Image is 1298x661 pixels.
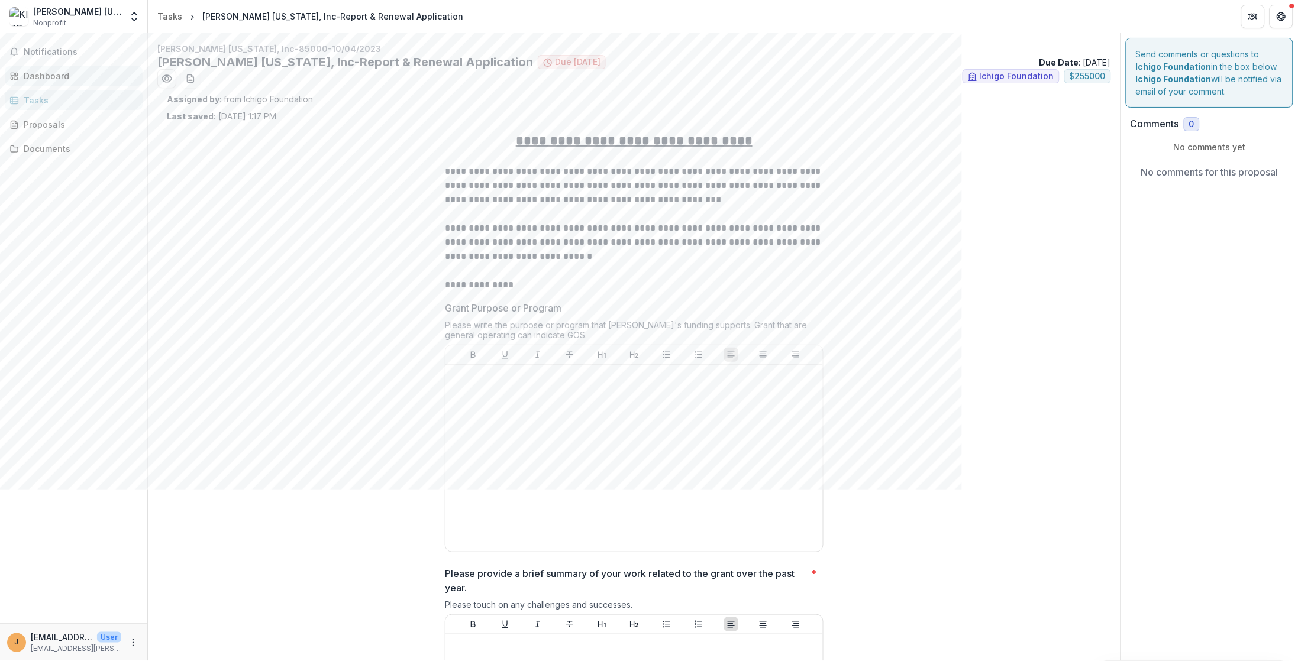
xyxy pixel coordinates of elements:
p: [PERSON_NAME] [US_STATE], Inc-85000-10/04/2023 [157,43,1111,55]
div: Tasks [157,10,182,22]
p: User [97,632,121,643]
button: Notifications [5,43,143,61]
span: $ 255000 [1070,72,1106,82]
strong: Ichigo Foundation [1136,61,1212,72]
button: Align Left [724,348,738,362]
strong: Assigned by [167,94,219,104]
button: Heading 1 [595,617,609,631]
span: Nonprofit [33,18,66,28]
span: Notifications [24,47,138,57]
div: jperez-taveras@kippnyc.org [15,639,19,646]
p: : [DATE] [1039,56,1111,69]
p: : from Ichigo Foundation [167,93,1102,105]
img: KIPP New York, Inc [9,7,28,26]
div: Documents [24,142,133,155]
p: Grant Purpose or Program [445,301,561,315]
h2: [PERSON_NAME] [US_STATE], Inc-Report & Renewal Application [157,55,533,69]
strong: Due Date [1039,57,1079,67]
p: [EMAIL_ADDRESS][PERSON_NAME][DOMAIN_NAME] [31,643,121,654]
button: Bold [466,348,480,362]
button: Partners [1241,5,1265,28]
button: Underline [498,617,512,631]
button: Align Center [756,348,770,362]
h2: Comments [1131,118,1179,129]
p: No comments yet [1131,141,1289,153]
button: Strike [563,348,577,362]
p: No comments for this proposal [1141,165,1278,179]
button: Align Right [789,617,803,631]
span: Due [DATE] [555,57,600,67]
a: Tasks [153,8,187,25]
button: Heading 2 [627,348,641,362]
div: Please write the purpose or program that [PERSON_NAME]'s funding supports. Grant that are general... [445,320,824,345]
button: Italicize [531,348,545,362]
button: Bullet List [660,348,674,362]
button: Align Center [756,617,770,631]
button: Bold [466,617,480,631]
nav: breadcrumb [153,8,468,25]
button: Strike [563,617,577,631]
button: Open entity switcher [126,5,143,28]
button: Italicize [531,617,545,631]
div: [PERSON_NAME] [US_STATE], Inc [33,5,121,18]
button: Heading 1 [595,348,609,362]
span: 0 [1189,119,1194,129]
button: Underline [498,348,512,362]
div: Tasks [24,94,133,106]
div: Proposals [24,118,133,131]
div: Dashboard [24,70,133,82]
p: [EMAIL_ADDRESS][PERSON_NAME][DOMAIN_NAME] [31,631,92,643]
button: More [126,636,140,650]
div: Please touch on any challenges and successes. [445,600,824,614]
button: Preview 67e5a460-f2c0-47f2-a4f7-df1c55cf0663.pdf [157,69,176,88]
button: Bullet List [660,617,674,631]
a: Proposals [5,115,143,134]
button: Align Left [724,617,738,631]
span: Ichigo Foundation [980,72,1054,82]
div: Send comments or questions to in the box below. will be notified via email of your comment. [1126,38,1293,108]
strong: Last saved: [167,111,216,121]
a: Documents [5,139,143,158]
div: [PERSON_NAME] [US_STATE], Inc-Report & Renewal Application [202,10,463,22]
button: Ordered List [692,348,706,362]
button: Ordered List [692,617,706,631]
button: download-word-button [181,69,200,88]
strong: Ichigo Foundation [1136,74,1212,84]
button: Get Help [1270,5,1293,28]
button: Align Right [789,348,803,362]
a: Tasks [5,90,143,110]
a: Dashboard [5,66,143,86]
button: Heading 2 [627,617,641,631]
p: Please provide a brief summary of your work related to the grant over the past year. [445,566,806,595]
p: [DATE] 1:17 PM [167,110,276,122]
